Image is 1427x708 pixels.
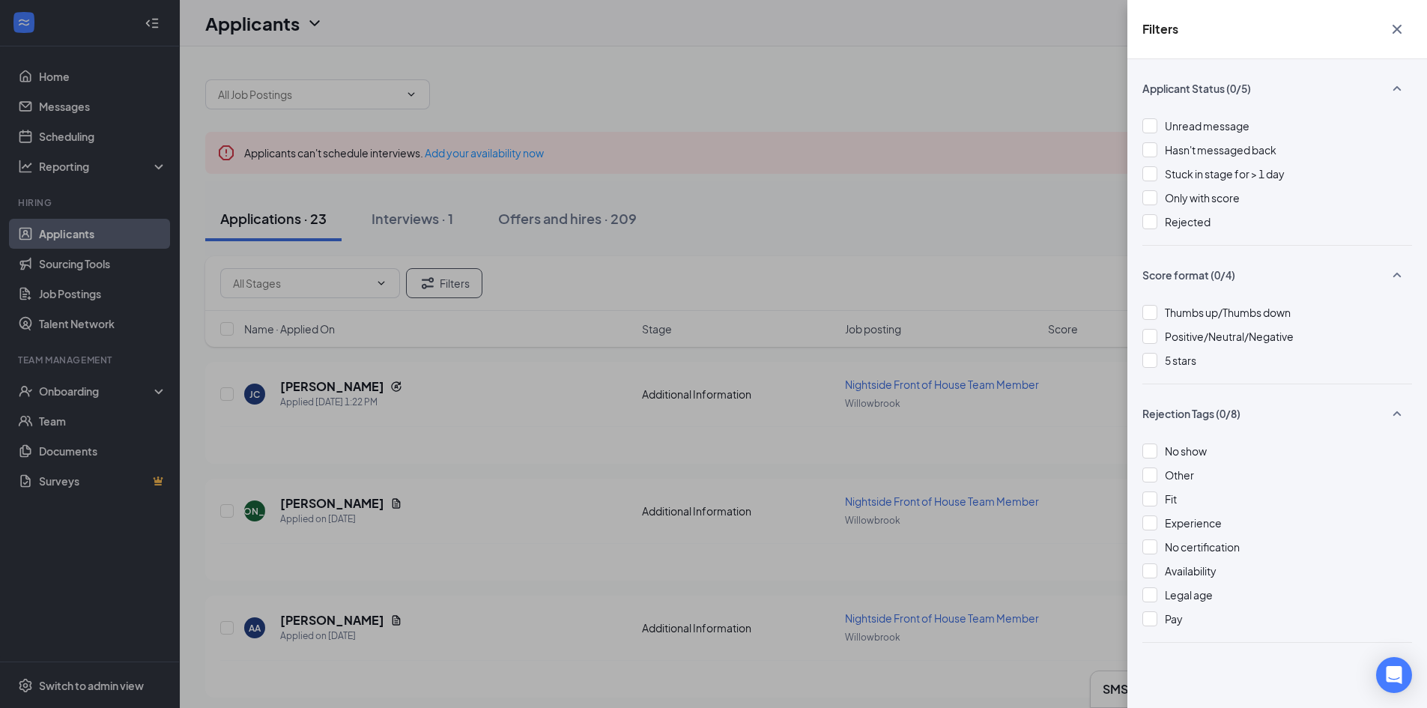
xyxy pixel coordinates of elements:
[1165,492,1177,506] span: Fit
[1165,588,1213,602] span: Legal age
[1165,612,1183,626] span: Pay
[1165,143,1276,157] span: Hasn't messaged back
[1142,406,1240,421] span: Rejection Tags (0/8)
[1388,79,1406,97] svg: SmallChevronUp
[1165,306,1291,319] span: Thumbs up/Thumbs down
[1142,81,1251,96] span: Applicant Status (0/5)
[1165,330,1294,343] span: Positive/Neutral/Negative
[1165,191,1240,205] span: Only with score
[1165,167,1285,181] span: Stuck in stage for > 1 day
[1382,15,1412,43] button: Cross
[1165,564,1217,578] span: Availability
[1382,74,1412,103] button: SmallChevronUp
[1165,516,1222,530] span: Experience
[1165,540,1240,554] span: No certification
[1388,20,1406,38] svg: Cross
[1376,657,1412,693] div: Open Intercom Messenger
[1142,267,1235,282] span: Score format (0/4)
[1388,405,1406,423] svg: SmallChevronUp
[1165,119,1249,133] span: Unread message
[1165,215,1211,229] span: Rejected
[1142,21,1178,37] h5: Filters
[1382,261,1412,289] button: SmallChevronUp
[1388,266,1406,284] svg: SmallChevronUp
[1165,468,1194,482] span: Other
[1165,444,1207,458] span: No show
[1382,399,1412,428] button: SmallChevronUp
[1165,354,1196,367] span: 5 stars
